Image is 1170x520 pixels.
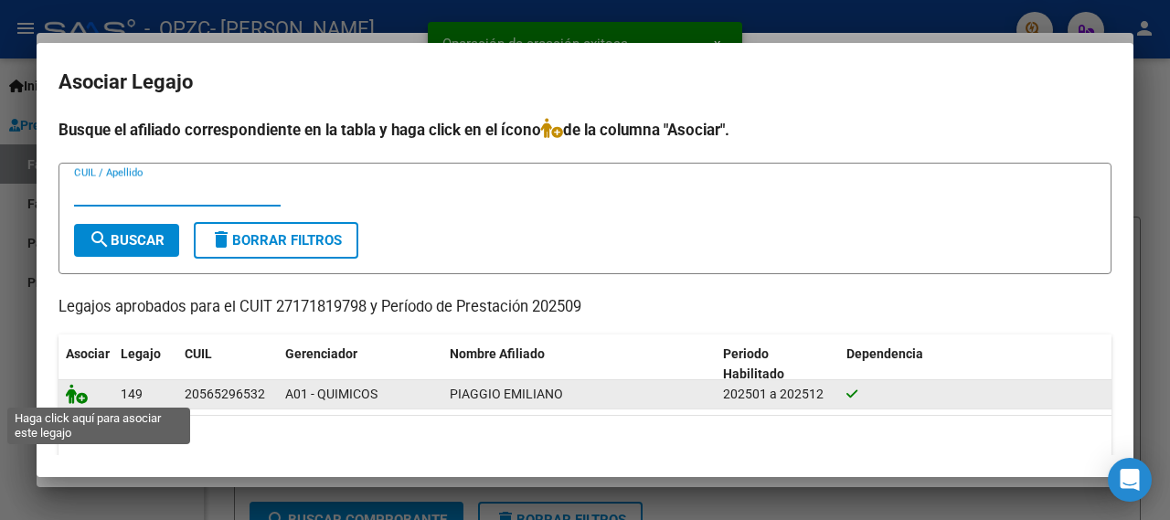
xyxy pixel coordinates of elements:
[74,224,179,257] button: Buscar
[58,334,113,395] datatable-header-cell: Asociar
[58,296,1111,319] p: Legajos aprobados para el CUIT 27171819798 y Período de Prestación 202509
[846,346,923,361] span: Dependencia
[723,346,784,382] span: Periodo Habilitado
[89,232,165,249] span: Buscar
[121,346,161,361] span: Legajo
[210,232,342,249] span: Borrar Filtros
[121,387,143,401] span: 149
[58,118,1111,142] h4: Busque el afiliado correspondiente en la tabla y haga click en el ícono de la columna "Asociar".
[89,228,111,250] mat-icon: search
[210,228,232,250] mat-icon: delete
[185,384,265,405] div: 20565296532
[285,387,378,401] span: A01 - QUIMICOS
[58,65,1111,100] h2: Asociar Legajo
[716,334,839,395] datatable-header-cell: Periodo Habilitado
[723,384,832,405] div: 202501 a 202512
[185,346,212,361] span: CUIL
[194,222,358,259] button: Borrar Filtros
[113,334,177,395] datatable-header-cell: Legajo
[442,334,716,395] datatable-header-cell: Nombre Afiliado
[1108,458,1152,502] div: Open Intercom Messenger
[58,416,1111,462] div: 1 registros
[839,334,1112,395] datatable-header-cell: Dependencia
[177,334,278,395] datatable-header-cell: CUIL
[450,346,545,361] span: Nombre Afiliado
[66,346,110,361] span: Asociar
[285,346,357,361] span: Gerenciador
[278,334,442,395] datatable-header-cell: Gerenciador
[450,387,563,401] span: PIAGGIO EMILIANO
